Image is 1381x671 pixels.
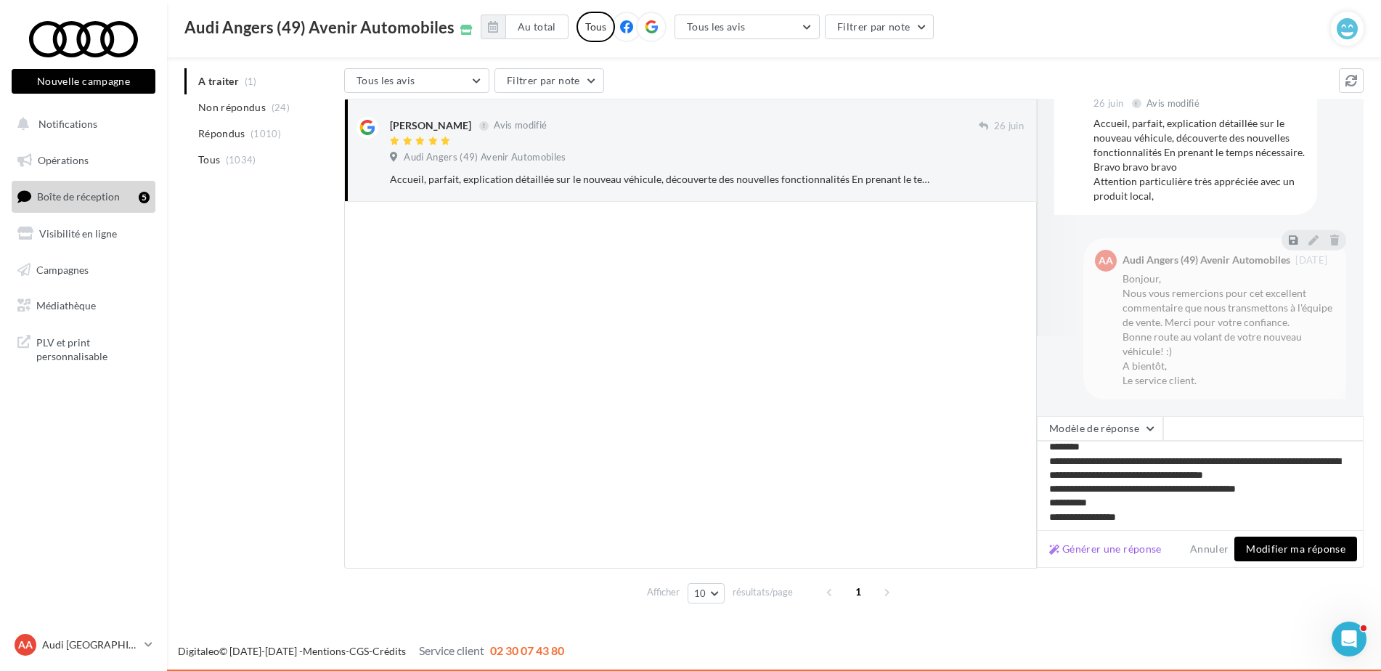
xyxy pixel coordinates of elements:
[36,333,150,364] span: PLV et print personnalisable
[419,643,484,657] span: Service client
[1234,537,1357,561] button: Modifier ma réponse
[36,299,96,312] span: Médiathèque
[303,645,346,657] a: Mentions
[272,102,290,113] span: (24)
[494,68,604,93] button: Filtrer par note
[9,219,158,249] a: Visibilité en ligne
[1043,540,1168,558] button: Générer une réponse
[1037,416,1163,441] button: Modèle de réponse
[9,255,158,285] a: Campagnes
[198,152,220,167] span: Tous
[647,585,680,599] span: Afficher
[404,151,566,164] span: Audi Angers (49) Avenir Automobiles
[505,15,569,39] button: Au total
[1295,256,1327,265] span: [DATE]
[494,120,547,131] span: Avis modifié
[198,126,245,141] span: Répondus
[390,118,471,133] div: [PERSON_NAME]
[694,587,706,599] span: 10
[38,118,97,130] span: Notifications
[39,227,117,240] span: Visibilité en ligne
[178,645,219,657] a: Digitaleo
[481,15,569,39] button: Au total
[349,645,369,657] a: CGS
[390,172,929,187] div: Accueil, parfait, explication détaillée sur le nouveau véhicule, découverte des nouvelles fonctio...
[226,154,256,166] span: (1034)
[688,583,725,603] button: 10
[42,638,139,652] p: Audi [GEOGRAPHIC_DATA]
[9,145,158,176] a: Opérations
[994,120,1024,133] span: 26 juin
[1093,97,1123,110] span: 26 juin
[9,181,158,212] a: Boîte de réception5
[37,190,120,203] span: Boîte de réception
[675,15,820,39] button: Tous les avis
[9,109,152,139] button: Notifications
[344,68,489,93] button: Tous les avis
[36,263,89,275] span: Campagnes
[1146,97,1199,109] span: Avis modifié
[1093,116,1305,203] div: Accueil, parfait, explication détaillée sur le nouveau véhicule, découverte des nouvelles fonctio...
[12,69,155,94] button: Nouvelle campagne
[490,643,564,657] span: 02 30 07 43 80
[577,12,615,42] div: Tous
[1123,255,1290,265] div: Audi Angers (49) Avenir Automobiles
[184,20,455,36] span: Audi Angers (49) Avenir Automobiles
[1184,540,1234,558] button: Annuler
[250,128,281,139] span: (1010)
[18,638,33,652] span: AA
[733,585,793,599] span: résultats/page
[178,645,564,657] span: © [DATE]-[DATE] - - -
[139,192,150,203] div: 5
[1123,272,1335,388] div: Bonjour, Nous vous remercions pour cet excellent commentaire que nous transmettons à l'équipe de ...
[198,100,266,115] span: Non répondus
[825,15,934,39] button: Filtrer par note
[1099,253,1113,268] span: AA
[12,631,155,659] a: AA Audi [GEOGRAPHIC_DATA]
[38,154,89,166] span: Opérations
[357,74,415,86] span: Tous les avis
[847,580,870,603] span: 1
[9,290,158,321] a: Médiathèque
[687,20,746,33] span: Tous les avis
[9,327,158,370] a: PLV et print personnalisable
[1332,622,1366,656] iframe: Intercom live chat
[372,645,406,657] a: Crédits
